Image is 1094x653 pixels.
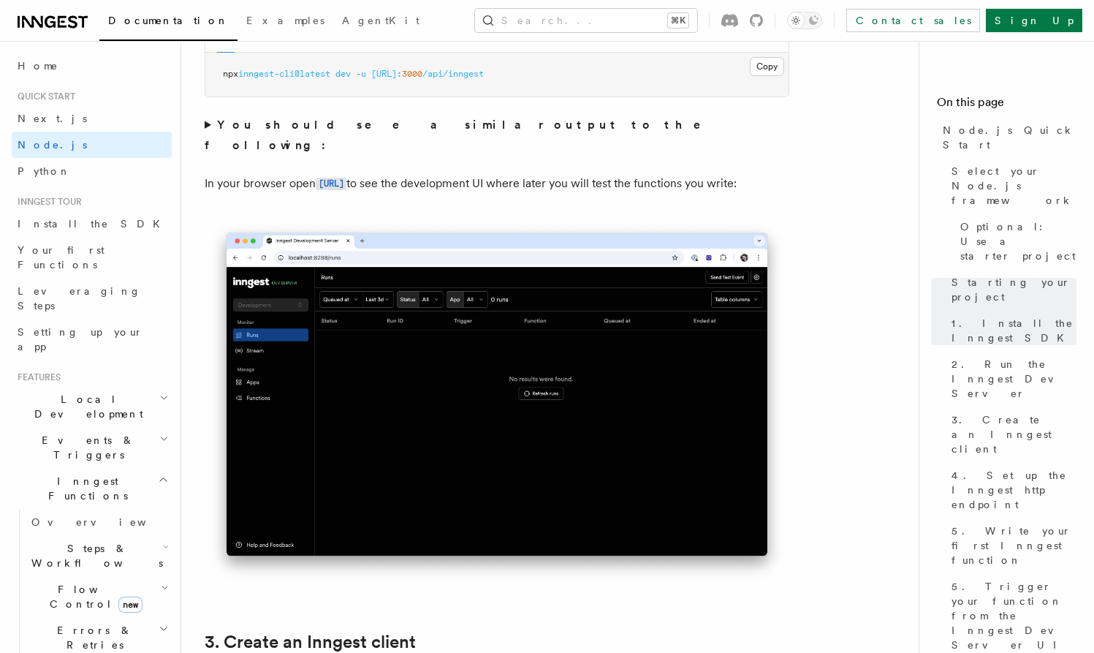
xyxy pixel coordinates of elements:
[26,582,161,611] span: Flow Control
[951,316,1076,345] span: 1. Install the Inngest SDK
[422,69,484,79] span: /api/inngest
[205,173,789,195] p: In your browser open to see the development UI where later you will test the functions you write:
[371,69,402,79] span: [URL]:
[668,13,688,28] kbd: ⌘K
[342,15,419,26] span: AgentKit
[986,9,1082,32] a: Sign Up
[12,132,172,158] a: Node.js
[18,165,71,177] span: Python
[333,4,428,39] a: AgentKit
[12,105,172,132] a: Next.js
[12,158,172,184] a: Python
[12,474,158,503] span: Inngest Functions
[205,118,721,152] strong: You should see a similar output to the following:
[951,275,1076,304] span: Starting your project
[12,211,172,237] a: Install the SDK
[26,576,172,617] button: Flow Controlnew
[31,516,182,528] span: Overview
[946,158,1076,214] a: Select your Node.js framework
[937,117,1076,158] a: Node.js Quick Start
[946,518,1076,573] a: 5. Write your first Inngest function
[118,597,143,613] span: new
[946,269,1076,310] a: Starting your project
[356,69,366,79] span: -u
[316,178,346,190] code: [URL]
[951,468,1076,512] span: 4. Set up the Inngest http endpoint
[99,4,238,41] a: Documentation
[12,91,75,102] span: Quick start
[951,357,1076,401] span: 2. Run the Inngest Dev Server
[12,278,172,319] a: Leveraging Steps
[108,15,229,26] span: Documentation
[943,123,1076,152] span: Node.js Quick Start
[316,176,346,190] a: [URL]
[960,219,1076,263] span: Optional: Use a starter project
[946,351,1076,407] a: 2. Run the Inngest Dev Server
[12,371,61,383] span: Features
[18,326,143,352] span: Setting up your app
[26,535,172,576] button: Steps & Workflows
[18,285,141,312] span: Leveraging Steps
[205,115,789,156] summary: You should see a similar output to the following:
[18,113,87,124] span: Next.js
[946,407,1076,462] a: 3. Create an Inngest client
[846,9,980,32] a: Contact sales
[937,94,1076,117] h4: On this page
[12,433,159,462] span: Events & Triggers
[12,427,172,468] button: Events & Triggers
[18,139,87,151] span: Node.js
[951,524,1076,567] span: 5. Write your first Inngest function
[954,214,1076,269] a: Optional: Use a starter project
[26,623,159,652] span: Errors & Retries
[12,392,159,421] span: Local Development
[12,468,172,509] button: Inngest Functions
[12,386,172,427] button: Local Development
[402,69,422,79] span: 3000
[238,4,333,39] a: Examples
[12,196,82,208] span: Inngest tour
[223,69,238,79] span: npx
[951,164,1076,208] span: Select your Node.js framework
[18,244,105,271] span: Your first Functions
[205,632,416,652] a: 3. Create an Inngest client
[951,579,1076,652] span: 5. Trigger your function from the Inngest Dev Server UI
[946,462,1076,518] a: 4. Set up the Inngest http endpoint
[946,310,1076,351] a: 1. Install the Inngest SDK
[246,15,324,26] span: Examples
[475,9,697,32] button: Search...⌘K
[26,541,163,570] span: Steps & Workflows
[18,58,58,73] span: Home
[951,412,1076,456] span: 3. Create an Inngest client
[335,69,351,79] span: dev
[205,218,789,586] img: Inngest Dev Server's 'Runs' tab with no data
[12,237,172,278] a: Your first Functions
[18,218,169,230] span: Install the SDK
[26,509,172,535] a: Overview
[750,57,784,76] button: Copy
[238,69,330,79] span: inngest-cli@latest
[12,53,172,79] a: Home
[787,12,822,29] button: Toggle dark mode
[12,319,172,360] a: Setting up your app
